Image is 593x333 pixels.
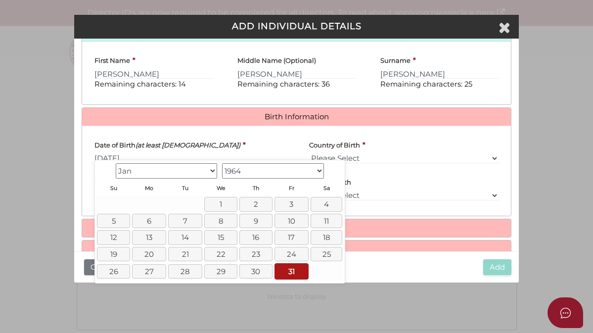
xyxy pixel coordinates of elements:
a: 16 [239,230,273,244]
a: Prev [97,162,113,178]
a: 12 [97,230,130,244]
button: Add [483,259,511,276]
a: Share Information [90,245,503,254]
a: Address Information [90,224,503,233]
a: 15 [204,230,237,244]
a: 7 [168,214,202,228]
button: Open asap [547,297,583,328]
a: 30 [239,264,273,279]
a: 17 [274,230,309,244]
a: 14 [168,230,202,244]
span: Sunday [110,185,117,191]
span: Thursday [253,185,259,191]
a: 19 [97,247,130,261]
a: 10 [274,214,309,228]
a: 5 [97,214,130,228]
a: 13 [132,230,166,244]
a: 6 [132,214,166,228]
a: 20 [132,247,166,261]
a: 2 [239,197,273,211]
button: Close [84,259,117,276]
a: Next [326,162,342,178]
span: Tuesday [182,185,188,191]
span: Monday [145,185,153,191]
a: 8 [204,214,237,228]
a: 29 [204,264,237,279]
a: 11 [311,214,342,228]
a: 25 [311,247,342,261]
a: 26 [97,264,130,279]
span: Friday [289,185,294,191]
a: 27 [132,264,166,279]
a: 21 [168,247,202,261]
a: 22 [204,247,237,261]
a: 24 [274,247,309,261]
a: 4 [311,197,342,211]
span: Wednesday [217,185,226,191]
a: 23 [239,247,273,261]
a: 9 [239,214,273,228]
a: 31 [274,263,309,280]
a: 28 [168,264,202,279]
span: Saturday [323,185,330,191]
a: 18 [311,230,342,244]
a: 1 [204,197,237,211]
a: 3 [274,197,309,211]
